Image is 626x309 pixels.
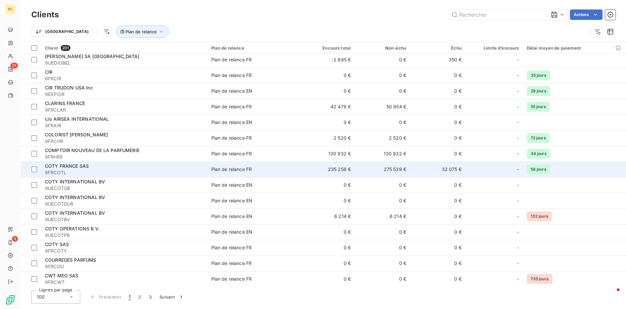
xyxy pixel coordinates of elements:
[116,25,169,38] button: Plan de relance
[410,271,466,287] td: 0 €
[355,115,410,130] td: 0 €
[355,224,410,240] td: 0 €
[410,83,466,99] td: 0 €
[410,146,466,162] td: 0 €
[45,241,69,247] span: COTY SAS
[45,69,52,75] span: CIR
[45,100,85,106] span: CLARINS FRANCE
[10,63,18,69] span: 31
[134,290,145,304] button: 2
[299,224,355,240] td: 0 €
[211,56,252,63] div: Plan de relance FR
[527,133,550,143] span: 72 jours
[45,116,109,122] span: c/o AIRSEA INTERNATIONAL
[517,229,519,235] span: -
[299,240,355,255] td: 0 €
[355,52,410,68] td: 0 €
[12,236,18,242] span: 3
[5,295,16,305] img: Logo LeanPay
[299,130,355,146] td: 2 520 €
[517,213,519,220] span: -
[45,248,203,254] span: 9FRCOTY
[517,88,519,94] span: -
[527,211,552,221] span: 133 jours
[211,244,252,251] div: Plan de relance FR
[299,68,355,83] td: 0 €
[45,232,203,239] span: 9UECOTPB
[125,290,134,304] button: 1
[355,209,410,224] td: 6 214 €
[527,102,550,112] span: 55 jours
[45,263,203,270] span: 9FRCOU
[517,276,519,282] span: -
[45,273,79,278] span: CWT MEO SAS
[45,226,99,231] span: COTY OPERATIONS B.V.
[45,91,203,98] span: 9EXPCIR
[45,107,203,113] span: 9FRCLAR
[211,119,253,126] div: Plan de relance EN
[355,130,410,146] td: 2 520 €
[37,294,45,300] span: 100
[45,45,58,51] span: Client
[517,260,519,267] span: -
[211,150,252,157] div: Plan de relance FR
[355,193,410,209] td: 0 €
[517,119,519,126] span: -
[410,115,466,130] td: 0 €
[45,85,93,90] span: CIR TRUDON USA Inc
[517,103,519,110] span: -
[45,179,105,184] span: COTY INTERNATIONAL BV
[604,287,619,302] iframe: Intercom live chat
[211,103,252,110] div: Plan de relance FR
[355,162,410,177] td: 275 539 €
[410,130,466,146] td: 0 €
[126,29,157,34] span: Plan de relance
[299,99,355,115] td: 42 478 €
[211,229,253,235] div: Plan de relance EN
[359,45,406,51] div: Non-échu
[410,209,466,224] td: 0 €
[355,83,410,99] td: 0 €
[410,68,466,83] td: 0 €
[31,9,59,21] h3: Clients
[355,68,410,83] td: 0 €
[414,45,462,51] div: Échu
[45,279,203,286] span: 9FRCWT
[156,290,188,304] button: Suivant
[31,26,93,37] button: [GEOGRAPHIC_DATA]
[527,274,552,284] span: 735 jours
[211,260,252,267] div: Plan de relance FR
[45,194,105,200] span: COTY INTERNATIONAL BV
[45,75,203,82] span: 9FRCIR
[211,276,252,282] div: Plan de relance FR
[410,177,466,193] td: 0 €
[355,177,410,193] td: 0 €
[299,255,355,271] td: 0 €
[410,162,466,177] td: 32 075 €
[527,70,550,80] span: 35 jours
[211,45,296,51] div: Plan de relance
[517,197,519,204] span: -
[299,83,355,99] td: 0 €
[211,88,253,94] div: Plan de relance EN
[517,150,519,157] span: -
[527,149,550,159] span: 44 jours
[517,56,519,63] span: -
[469,45,519,51] div: Limite d’encours
[410,255,466,271] td: 0 €
[211,72,252,79] div: Plan de relance FR
[211,135,252,141] div: Plan de relance FR
[517,72,519,79] span: -
[211,197,253,204] div: Plan de relance EN
[527,45,622,51] div: Délai moyen de paiement
[45,201,203,207] span: 9UECOTDUR
[299,146,355,162] td: 130 932 €
[45,147,140,153] span: COMPTOIR NOUVEAU DE LA PARFUMERIE
[517,182,519,188] span: -
[355,271,410,287] td: 0 €
[299,193,355,209] td: 0 €
[410,99,466,115] td: 0 €
[45,169,203,176] span: 9FRCOTL
[517,244,519,251] span: -
[355,99,410,115] td: 50 954 €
